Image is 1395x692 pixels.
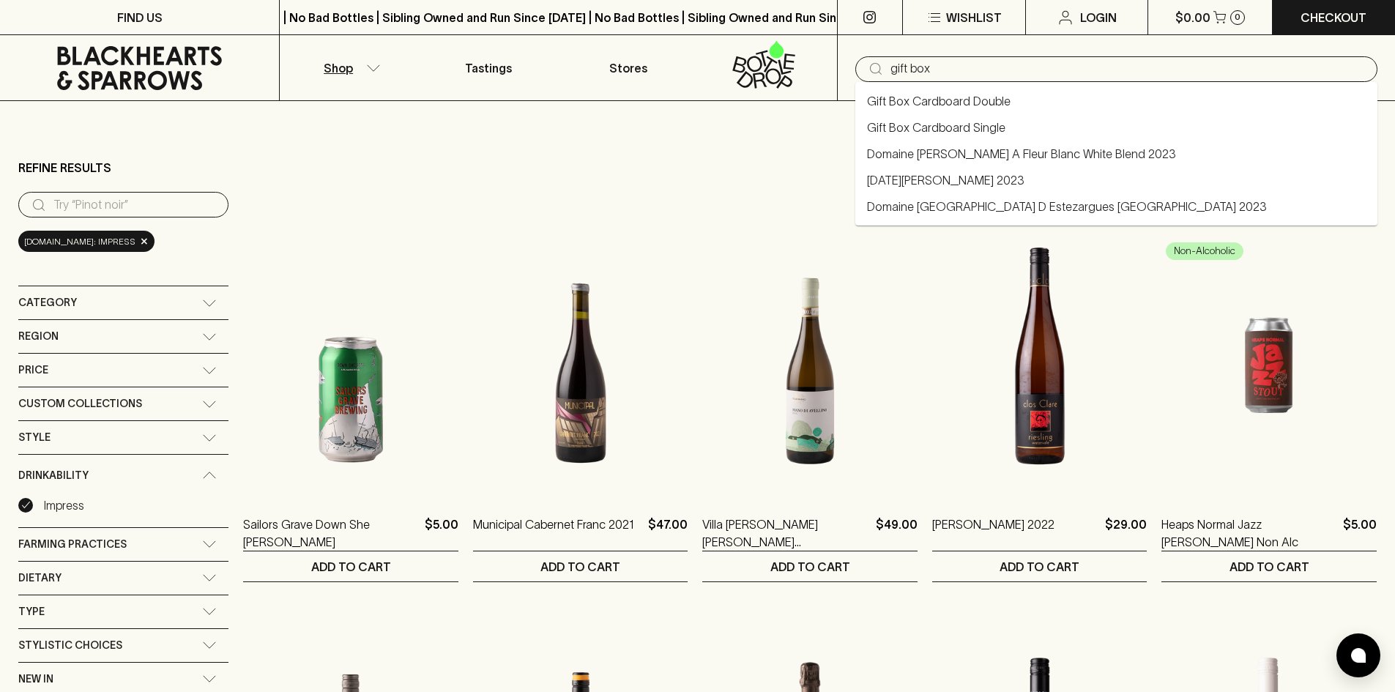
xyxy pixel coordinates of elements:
p: ADD TO CART [540,558,620,576]
span: Dietary [18,569,62,587]
p: $5.00 [1343,516,1377,551]
div: Price [18,354,228,387]
img: Clos Clare Riesling 2022 [932,237,1147,494]
p: ADD TO CART [1230,558,1309,576]
p: $49.00 [876,516,918,551]
div: Category [18,286,228,319]
input: Try "Pinot noir" [890,57,1366,81]
div: Dietary [18,562,228,595]
a: [PERSON_NAME] 2022 [932,516,1054,551]
p: ADD TO CART [770,558,850,576]
span: Stylistic Choices [18,636,122,655]
span: New In [18,670,53,688]
span: Custom Collections [18,395,142,413]
span: Drinkability [18,466,89,485]
div: Custom Collections [18,387,228,420]
p: Wishlist [946,9,1002,26]
a: Domaine [GEOGRAPHIC_DATA] D Estezargues [GEOGRAPHIC_DATA] 2023 [867,198,1267,215]
span: Type [18,603,45,621]
p: $0.00 [1175,9,1210,26]
p: Tastings [465,59,512,77]
span: Style [18,428,51,447]
div: Type [18,595,228,628]
p: $5.00 [425,516,458,551]
a: Municipal Cabernet Franc 2021 [473,516,634,551]
div: Stylistic Choices [18,629,228,662]
p: ADD TO CART [1000,558,1079,576]
button: ADD TO CART [702,551,918,581]
img: Heaps Normal Jazz Stout Non Alc [1161,237,1377,494]
div: Region [18,320,228,353]
div: Farming Practices [18,528,228,561]
img: Sailors Grave Down She Gose [243,237,458,494]
p: Refine Results [18,159,111,176]
button: Shop [280,35,419,100]
p: $29.00 [1105,516,1147,551]
a: Villa [PERSON_NAME] [PERSON_NAME] [PERSON_NAME] 2022 [702,516,870,551]
span: [DOMAIN_NAME]: Impress [24,234,135,249]
a: Gift Box Cardboard Single [867,119,1005,136]
div: Style [18,421,228,454]
span: × [140,234,149,249]
a: Gift Box Cardboard Double [867,92,1011,110]
a: Tastings [419,35,558,100]
button: ADD TO CART [243,551,458,581]
a: Domaine [PERSON_NAME] A Fleur Blanc White Blend 2023 [867,145,1176,163]
p: $47.00 [648,516,688,551]
div: Drinkability [18,455,228,496]
button: ADD TO CART [473,551,688,581]
button: ADD TO CART [1161,551,1377,581]
p: FIND US [117,9,163,26]
span: Farming Practices [18,535,127,554]
img: Villa Raiano Fiano de Avellino 2022 [702,237,918,494]
p: Login [1080,9,1117,26]
p: Checkout [1301,9,1366,26]
img: bubble-icon [1351,648,1366,663]
p: Impress [44,496,84,514]
a: Stores [559,35,698,100]
span: Price [18,361,48,379]
a: Sailors Grave Down She [PERSON_NAME] [243,516,419,551]
p: Shop [324,59,353,77]
button: ADD TO CART [932,551,1147,581]
a: Heaps Normal Jazz [PERSON_NAME] Non Alc [1161,516,1337,551]
a: [DATE][PERSON_NAME] 2023 [867,171,1024,189]
p: 0 [1235,13,1240,21]
p: Stores [609,59,647,77]
img: Municipal Cabernet Franc 2021 [473,237,688,494]
span: Region [18,327,59,346]
span: Category [18,294,77,312]
p: ADD TO CART [311,558,391,576]
input: Try “Pinot noir” [53,193,217,217]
